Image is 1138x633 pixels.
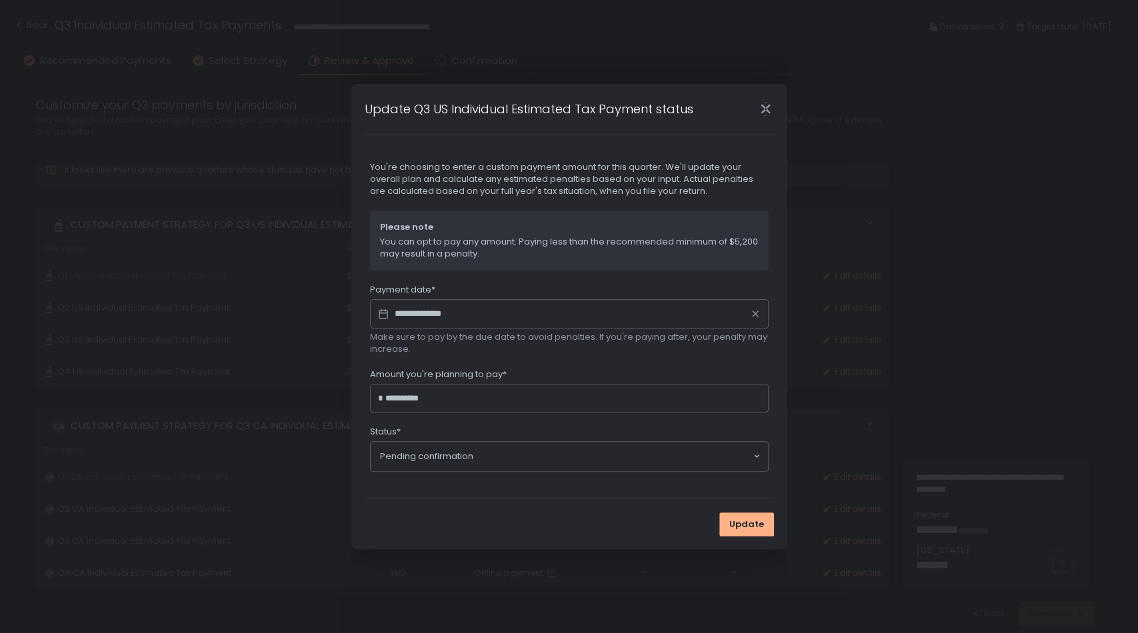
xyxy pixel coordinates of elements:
span: Status* [370,426,401,438]
span: Pending confirmation [380,450,473,462]
button: Update [719,512,774,536]
span: You can opt to pay any amount. Paying less than the recommended minimum of $5,200 may result in a... [380,236,759,260]
input: Search for option [473,450,752,463]
div: Close [745,101,787,117]
div: Search for option [371,442,768,471]
span: Please note [380,221,759,233]
span: Amount you're planning to pay* [370,368,507,380]
span: You're choosing to enter a custom payment amount for this quarter. We'll update your overall plan... [370,161,769,197]
h1: Update Q3 US Individual Estimated Tax Payment status [365,100,693,118]
span: Make sure to pay by the due date to avoid penalties. If you're paying after, your penalty may inc... [370,331,769,355]
span: Update [729,518,764,530]
span: Payment date* [370,284,435,296]
input: Datepicker input [370,299,769,328]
